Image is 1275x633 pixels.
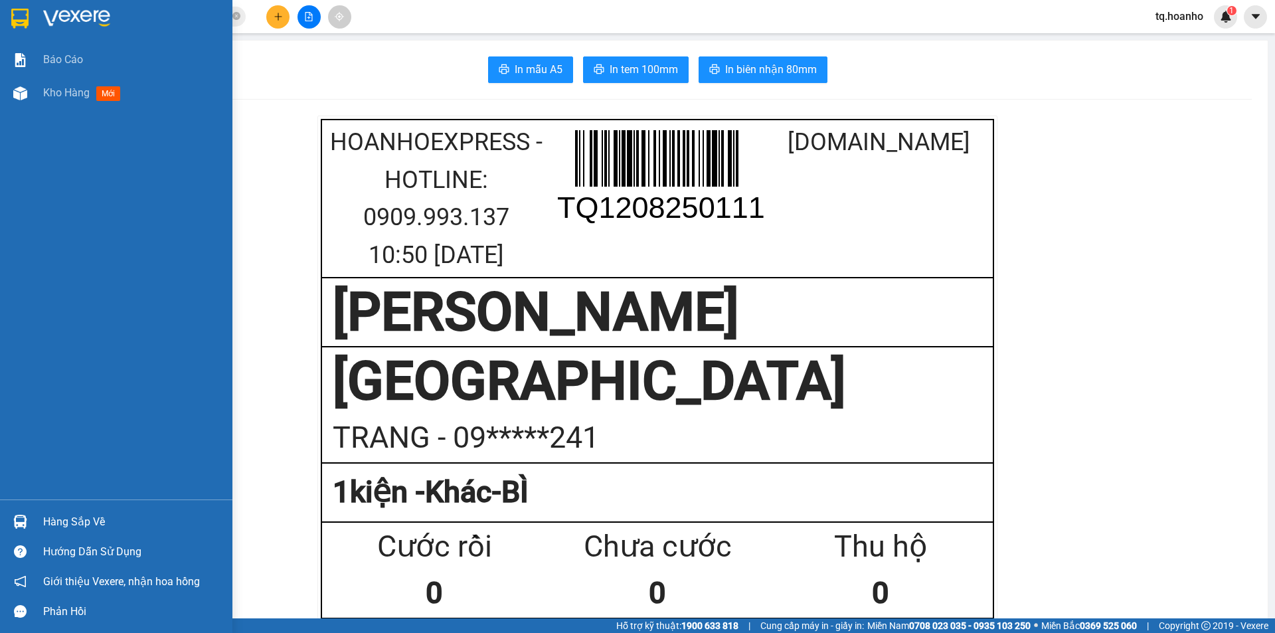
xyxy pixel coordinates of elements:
div: Tên hàng: BÌ ( : 1 ) [11,85,262,102]
button: aim [328,5,351,29]
div: [GEOGRAPHIC_DATA] [127,11,262,41]
div: Hàng sắp về [43,512,222,532]
span: mới [96,86,120,101]
span: plus [274,12,283,21]
span: 1 [1229,6,1234,15]
div: TRANG [127,41,262,57]
span: Giới thiệu Vexere, nhận hoa hồng [43,573,200,590]
button: caret-down [1244,5,1267,29]
img: icon-new-feature [1220,11,1232,23]
div: [GEOGRAPHIC_DATA] [333,348,982,414]
span: SL [101,84,119,102]
span: In biên nhận 80mm [725,61,817,78]
button: plus [266,5,290,29]
button: printerIn tem 100mm [583,56,689,83]
div: Thu hộ [769,523,992,571]
img: solution-icon [13,53,27,67]
div: Phản hồi [43,602,222,622]
img: warehouse-icon [13,515,27,529]
strong: 1900 633 818 [681,620,738,631]
strong: 0369 525 060 [1080,620,1137,631]
span: printer [499,64,509,76]
strong: 0708 023 035 - 0935 103 250 [909,620,1031,631]
img: warehouse-icon [13,86,27,100]
span: Kho hàng [43,86,90,99]
span: caret-down [1250,11,1262,23]
div: [PERSON_NAME] [11,11,118,41]
span: close-circle [232,11,240,23]
div: Hướng dẫn sử dụng [43,542,222,562]
span: Miền Bắc [1041,618,1137,633]
span: printer [594,64,604,76]
div: HoaNhoExpress - Hotline: 0909.993.137 10:50 [DATE] [325,124,547,274]
span: ⚪️ [1034,623,1038,628]
sup: 1 [1227,6,1236,15]
span: In mẫu A5 [515,61,562,78]
span: Gửi: [11,11,32,25]
span: printer [709,64,720,76]
span: message [14,605,27,618]
span: tq.hoanho [1145,8,1214,25]
div: [PERSON_NAME] [333,279,982,345]
div: Cước rồi [323,523,546,571]
span: | [748,618,750,633]
img: logo-vxr [11,9,29,29]
span: Cung cấp máy in - giấy in: [760,618,864,633]
span: aim [335,12,344,21]
span: Nhận: [127,11,159,25]
div: 0 [546,570,769,617]
span: notification [14,575,27,588]
text: TQ1208250111 [557,191,765,225]
div: 0 [323,570,546,617]
span: | [1147,618,1149,633]
div: [DOMAIN_NAME] [768,124,989,161]
span: Hỗ trợ kỹ thuật: [616,618,738,633]
div: Chưa cước [546,523,769,571]
button: printerIn mẫu A5 [488,56,573,83]
div: 1 kiện - Khác-BÌ [333,469,982,516]
span: Miền Nam [867,618,1031,633]
button: file-add [297,5,321,29]
div: 0 [769,570,992,617]
span: copyright [1201,621,1211,630]
button: printerIn biên nhận 80mm [699,56,827,83]
span: question-circle [14,545,27,558]
span: close-circle [232,12,240,20]
span: Báo cáo [43,51,83,68]
span: file-add [304,12,313,21]
span: In tem 100mm [610,61,678,78]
